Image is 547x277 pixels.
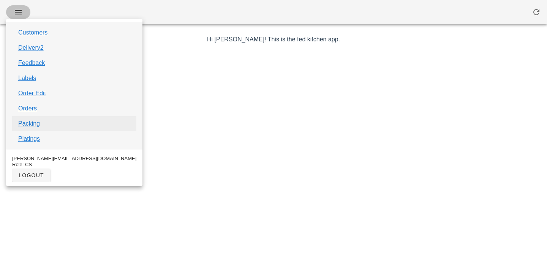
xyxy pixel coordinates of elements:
span: logout [18,172,44,178]
a: Labels [18,74,36,83]
div: Role: CS [12,162,136,168]
button: logout [12,168,50,182]
a: Packing [18,119,40,128]
a: Feedback [18,58,45,68]
a: Delivery2 [18,43,44,52]
a: Order Edit [18,89,46,98]
a: Orders [18,104,37,113]
p: Hi [PERSON_NAME]! This is the fed kitchen app. [53,35,494,44]
div: [PERSON_NAME][EMAIL_ADDRESS][DOMAIN_NAME] [12,156,136,162]
a: Platings [18,134,40,143]
a: Customers [18,28,47,37]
